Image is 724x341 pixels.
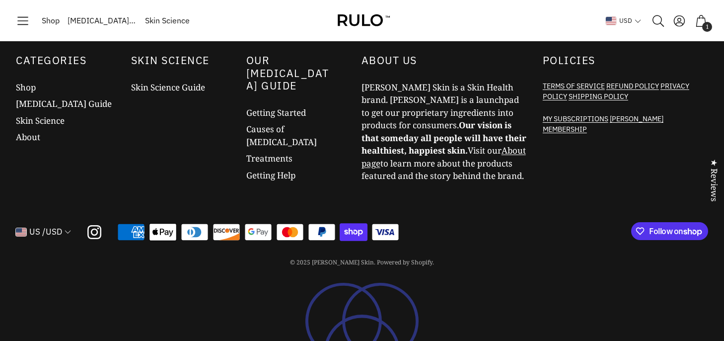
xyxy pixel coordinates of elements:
[606,17,632,25] span: USD
[704,151,724,210] div: Click to open Judge.me floating reviews tab
[246,107,306,118] a: Getting Started
[569,92,628,101] a: Shipping Policy
[87,225,101,239] a: Instagram
[651,14,664,28] div: Open search
[16,44,115,77] div: Categories
[38,10,64,31] a: Shop
[16,82,36,93] a: Shop
[606,17,642,25] button: United StatesUSD
[16,54,86,67] div: Categories
[64,10,141,31] a: [MEDICAL_DATA] Guide
[543,114,608,123] a: My Subscriptions
[16,115,65,126] a: Skin Science
[131,54,210,67] div: Skin Science
[543,114,663,134] a: [PERSON_NAME] Membership
[16,228,26,236] img: United States
[246,54,336,92] div: Our [MEDICAL_DATA] Guide
[332,9,392,32] img: Rulo™ Skin
[16,131,40,143] a: About
[362,145,526,169] a: About page
[16,227,72,237] button: United StatesUS /USD
[362,44,527,77] div: About Us
[362,119,526,156] strong: Our vision is that someday all people will have their healthiest, happiest skin.
[246,170,295,181] a: Getting Help
[543,44,708,77] div: Policies
[702,22,712,32] span: 1
[16,227,62,237] span: US /USD
[16,10,30,31] a: Toggle menu
[141,10,194,31] a: Skin Science
[246,153,292,164] a: Treatments
[246,44,346,102] div: Our [MEDICAL_DATA] Guide
[16,98,112,109] a: [MEDICAL_DATA] Guide
[543,82,689,101] a: Privacy Policy
[42,14,60,27] span: Shop
[694,14,708,28] a: 1
[131,82,205,93] a: Skin Science Guide
[68,14,137,27] span: [MEDICAL_DATA] Guide
[543,82,605,90] a: Terms of Service
[145,14,190,27] span: Skin Science
[362,81,527,182] p: [PERSON_NAME] Skin is a Skin Health brand. [PERSON_NAME] is a launchpad to get our proprietary in...
[606,82,659,90] a: Refund Policy
[606,17,616,25] img: United States
[246,123,317,148] a: Causes of [MEDICAL_DATA]
[131,44,230,77] div: Skin Science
